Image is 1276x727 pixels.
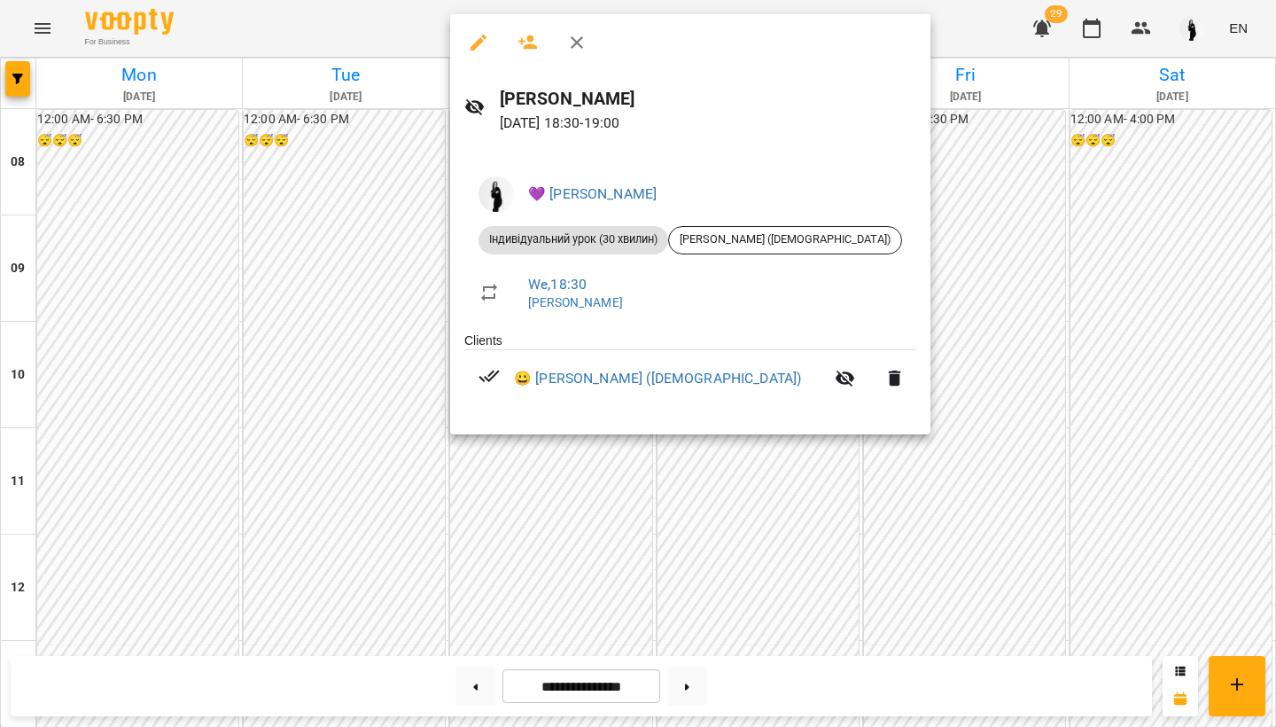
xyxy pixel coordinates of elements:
[669,231,901,247] span: [PERSON_NAME] ([DEMOGRAPHIC_DATA])
[528,185,657,202] a: 💜 [PERSON_NAME]
[528,276,587,293] a: We , 18:30
[464,332,916,414] ul: Clients
[500,85,916,113] h6: [PERSON_NAME]
[668,226,902,254] div: [PERSON_NAME] ([DEMOGRAPHIC_DATA])
[478,231,668,247] span: Індивідуальний урок (30 хвилин)
[514,368,801,389] a: 😀 [PERSON_NAME] ([DEMOGRAPHIC_DATA])
[528,295,623,309] a: [PERSON_NAME]
[500,113,916,134] p: [DATE] 18:30 - 19:00
[478,176,514,212] img: 041a4b37e20a8ced1a9815ab83a76d22.jpeg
